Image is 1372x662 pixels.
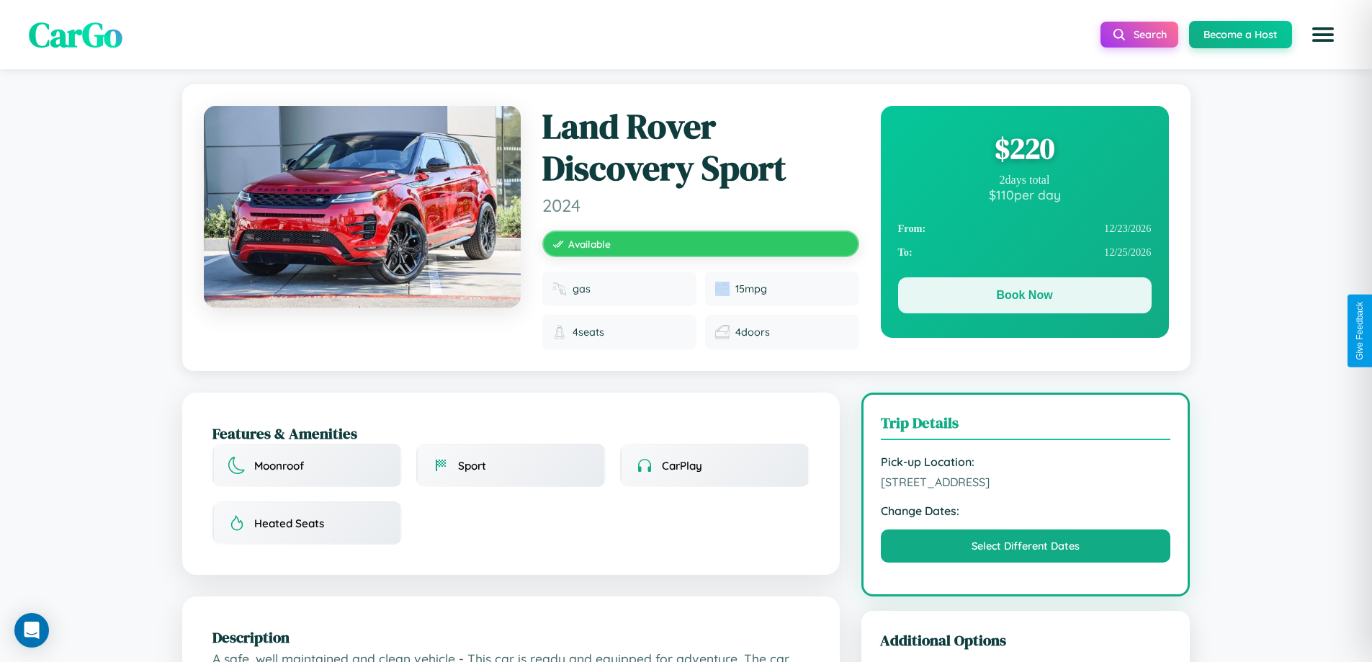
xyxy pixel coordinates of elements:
strong: Pick-up Location: [881,455,1171,469]
h2: Features & Amenities [212,423,810,444]
span: 4 seats [573,326,604,339]
button: Search [1100,22,1178,48]
img: Fuel type [552,282,567,296]
div: $ 220 [898,129,1152,168]
span: 2024 [542,194,859,216]
img: Fuel efficiency [715,282,730,296]
span: 4 doors [735,326,770,339]
h2: Description [212,627,810,648]
h1: Land Rover Discovery Sport [542,106,859,189]
h3: Additional Options [880,630,1172,650]
div: Give Feedback [1355,302,1365,360]
img: Seats [552,325,567,339]
span: Heated Seats [254,516,324,530]
span: CarPlay [662,459,702,473]
span: [STREET_ADDRESS] [881,475,1171,489]
span: gas [573,282,591,295]
div: 12 / 23 / 2026 [898,217,1152,241]
div: 12 / 25 / 2026 [898,241,1152,264]
span: Search [1134,28,1167,41]
img: Doors [715,325,730,339]
div: 2 days total [898,174,1152,187]
button: Book Now [898,277,1152,313]
strong: From: [898,223,926,235]
div: Open Intercom Messenger [14,613,49,648]
span: 15 mpg [735,282,767,295]
strong: To: [898,246,913,259]
span: Moonroof [254,459,304,473]
img: Land Rover Discovery Sport 2024 [204,106,521,308]
button: Select Different Dates [881,529,1171,563]
button: Become a Host [1189,21,1292,48]
h3: Trip Details [881,412,1171,440]
strong: Change Dates: [881,504,1171,518]
button: Open menu [1303,14,1343,55]
div: $ 110 per day [898,187,1152,202]
span: CarGo [29,11,122,58]
span: Available [568,238,611,250]
span: Sport [458,459,486,473]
